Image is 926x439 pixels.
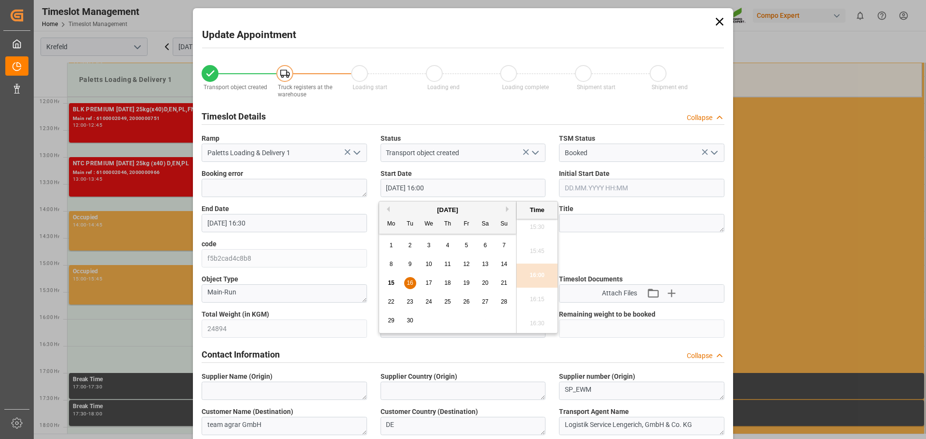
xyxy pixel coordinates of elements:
[427,84,460,91] span: Loading end
[385,277,397,289] div: Choose Monday, September 15th, 2025
[425,298,432,305] span: 24
[385,239,397,252] div: Choose Monday, September 1st, 2025
[390,261,393,267] span: 8
[559,179,724,197] input: DD.MM.YYYY HH:MM
[202,284,367,303] textarea: Main-Run
[278,84,332,98] span: Truck registers at the warehouse
[202,407,293,417] span: Customer Name (Destination)
[559,309,655,319] span: Remaining weight to be booked
[425,261,432,267] span: 10
[349,146,363,160] button: open menu
[202,133,219,144] span: Ramp
[381,133,401,144] span: Status
[506,206,512,212] button: Next Month
[385,296,397,308] div: Choose Monday, September 22nd, 2025
[385,315,397,327] div: Choose Monday, September 29th, 2025
[652,84,688,91] span: Shipment end
[442,296,454,308] div: Choose Thursday, September 25th, 2025
[385,218,397,230] div: Mo
[442,277,454,289] div: Choose Thursday, September 18th, 2025
[381,407,478,417] span: Customer Country (Destination)
[382,236,514,330] div: month 2025-09
[381,372,457,382] span: Supplier Country (Origin)
[423,277,435,289] div: Choose Wednesday, September 17th, 2025
[404,315,416,327] div: Choose Tuesday, September 30th, 2025
[479,218,491,230] div: Sa
[381,144,546,162] input: Type to search/select
[519,205,555,215] div: Time
[498,218,510,230] div: Su
[461,258,473,270] div: Choose Friday, September 12th, 2025
[465,242,468,249] span: 5
[602,288,637,298] span: Attach Files
[559,169,610,179] span: Initial Start Date
[687,351,712,361] div: Collapse
[482,298,488,305] span: 27
[442,258,454,270] div: Choose Thursday, September 11th, 2025
[379,205,516,215] div: [DATE]
[381,169,412,179] span: Start Date
[404,277,416,289] div: Choose Tuesday, September 16th, 2025
[559,133,595,144] span: TSM Status
[202,214,367,232] input: DD.MM.YYYY HH:MM
[404,239,416,252] div: Choose Tuesday, September 2nd, 2025
[479,296,491,308] div: Choose Saturday, September 27th, 2025
[498,258,510,270] div: Choose Sunday, September 14th, 2025
[706,146,721,160] button: open menu
[381,179,546,197] input: DD.MM.YYYY HH:MM
[559,204,573,214] span: Title
[559,274,623,284] span: Timeslot Documents
[502,84,549,91] span: Loading complete
[498,239,510,252] div: Choose Sunday, September 7th, 2025
[444,279,450,286] span: 18
[381,417,546,435] textarea: DE
[501,261,507,267] span: 14
[202,169,243,179] span: Booking error
[407,317,413,324] span: 30
[463,279,469,286] span: 19
[559,407,629,417] span: Transport Agent Name
[407,298,413,305] span: 23
[423,258,435,270] div: Choose Wednesday, September 10th, 2025
[484,242,487,249] span: 6
[388,317,394,324] span: 29
[479,258,491,270] div: Choose Saturday, September 13th, 2025
[404,258,416,270] div: Choose Tuesday, September 9th, 2025
[461,239,473,252] div: Choose Friday, September 5th, 2025
[498,296,510,308] div: Choose Sunday, September 28th, 2025
[463,261,469,267] span: 12
[204,84,267,91] span: Transport object created
[444,298,450,305] span: 25
[446,242,449,249] span: 4
[404,218,416,230] div: Tu
[353,84,387,91] span: Loading start
[202,27,296,43] h2: Update Appointment
[503,242,506,249] span: 7
[407,279,413,286] span: 16
[559,372,635,382] span: Supplier number (Origin)
[444,261,450,267] span: 11
[202,348,280,361] h2: Contact Information
[202,274,238,284] span: Object Type
[202,204,229,214] span: End Date
[425,279,432,286] span: 17
[202,110,266,123] h2: Timeslot Details
[442,218,454,230] div: Th
[479,239,491,252] div: Choose Saturday, September 6th, 2025
[501,298,507,305] span: 28
[202,144,367,162] input: Type to search/select
[423,239,435,252] div: Choose Wednesday, September 3rd, 2025
[687,113,712,123] div: Collapse
[404,296,416,308] div: Choose Tuesday, September 23rd, 2025
[423,296,435,308] div: Choose Wednesday, September 24th, 2025
[202,372,272,382] span: Supplier Name (Origin)
[501,279,507,286] span: 21
[390,242,393,249] span: 1
[482,261,488,267] span: 13
[461,218,473,230] div: Fr
[384,206,390,212] button: Previous Month
[202,417,367,435] textarea: team agrar GmbH
[385,258,397,270] div: Choose Monday, September 8th, 2025
[388,298,394,305] span: 22
[202,309,269,319] span: Total Weight (in KGM)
